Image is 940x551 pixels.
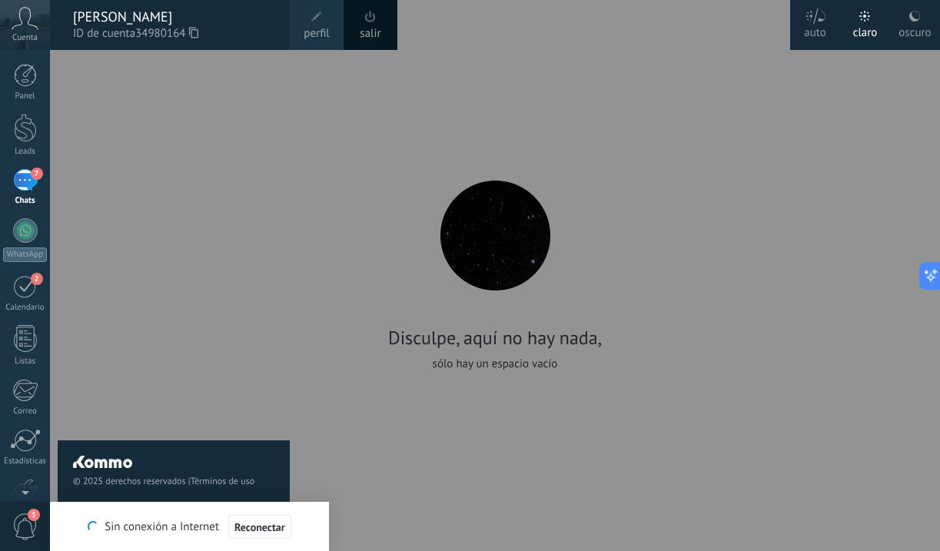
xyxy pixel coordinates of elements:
[3,303,48,313] div: Calendario
[3,407,48,417] div: Correo
[853,10,878,50] div: claro
[3,196,48,206] div: Chats
[31,273,43,285] span: 2
[804,10,826,50] div: auto
[88,514,291,539] div: Sin conexión a Internet
[73,25,274,42] span: ID de cuenta
[3,357,48,367] div: Listas
[12,33,38,43] span: Cuenta
[234,522,285,533] span: Reconectar
[73,476,274,487] span: © 2025 derechos reservados |
[28,509,40,521] span: 3
[228,515,291,539] button: Reconectar
[191,476,254,487] a: Términos de uso
[360,25,380,42] a: salir
[3,91,48,101] div: Panel
[3,147,48,157] div: Leads
[3,456,48,466] div: Estadísticas
[3,247,47,262] div: WhatsApp
[31,168,43,180] span: 7
[304,25,329,42] span: perfil
[73,8,274,25] div: [PERSON_NAME]
[898,10,931,50] div: oscuro
[135,25,198,42] span: 34980164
